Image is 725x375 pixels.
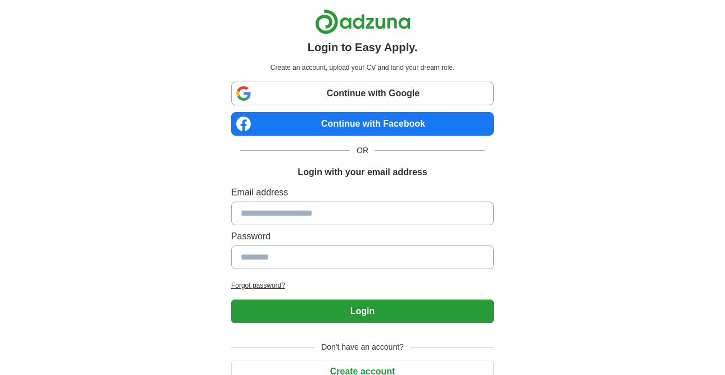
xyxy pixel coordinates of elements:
span: Don't have an account? [314,341,411,353]
label: Password [231,230,494,243]
p: Create an account, upload your CV and land your dream role. [233,62,492,73]
label: Email address [231,186,494,199]
a: Continue with Google [231,82,494,105]
h1: Login with your email address [298,166,427,179]
h1: Login to Easy Apply. [308,39,418,56]
span: OR [350,145,375,157]
a: Forgot password? [231,280,494,291]
img: Adzuna logo [315,9,411,34]
button: Login [231,300,494,323]
a: Continue with Facebook [231,112,494,136]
